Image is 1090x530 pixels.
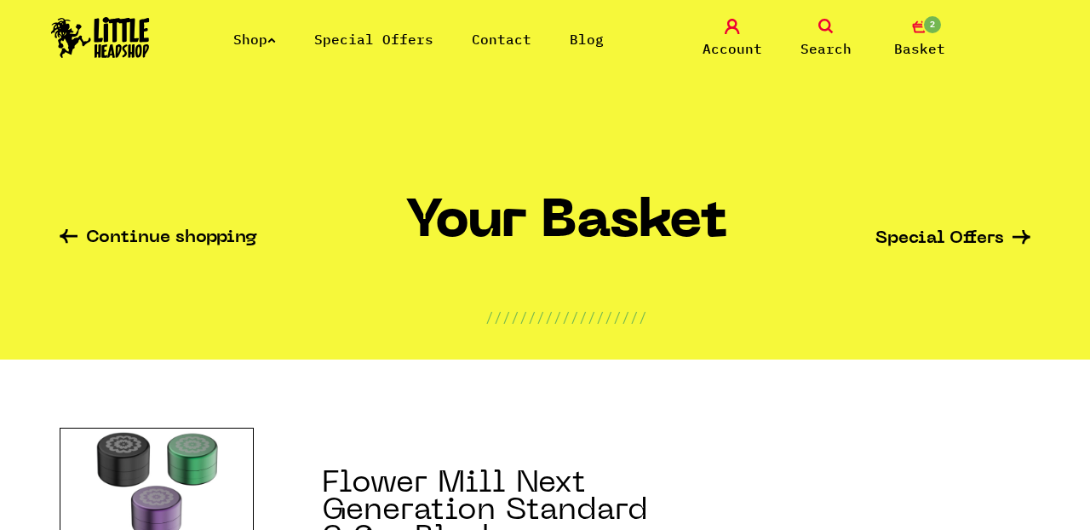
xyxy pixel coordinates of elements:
[922,14,943,35] span: 2
[233,31,276,48] a: Shop
[472,31,531,48] a: Contact
[894,38,945,59] span: Basket
[703,38,762,59] span: Account
[485,307,647,327] p: ///////////////////
[314,31,433,48] a: Special Offers
[877,19,962,59] a: 2 Basket
[783,19,869,59] a: Search
[570,31,604,48] a: Blog
[800,38,852,59] span: Search
[60,229,257,249] a: Continue shopping
[51,17,150,58] img: Little Head Shop Logo
[875,230,1030,248] a: Special Offers
[405,193,727,264] h1: Your Basket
